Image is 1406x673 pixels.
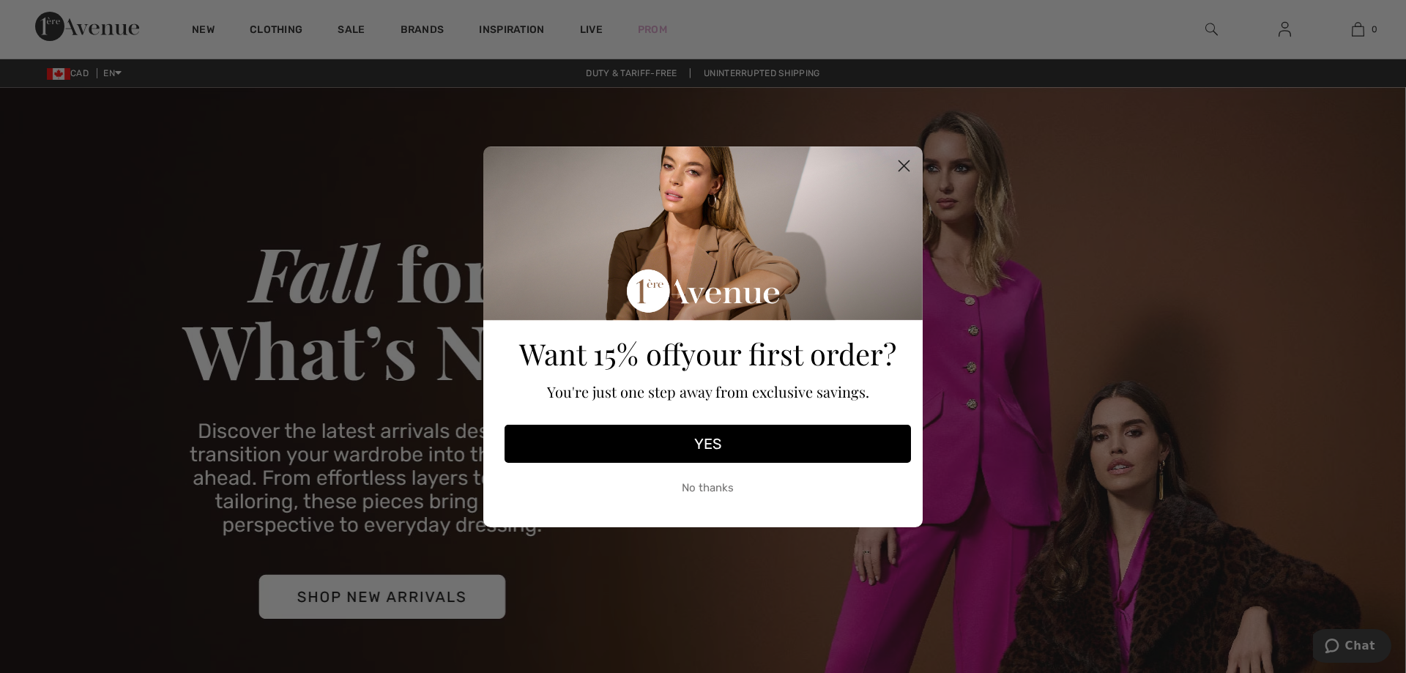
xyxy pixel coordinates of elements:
span: You're just one step away from exclusive savings. [547,382,869,401]
button: No thanks [505,470,911,507]
span: your first order? [681,334,896,373]
button: Close dialog [891,153,917,179]
span: Want 15% off [519,334,681,373]
button: YES [505,425,911,463]
span: Chat [32,10,62,23]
